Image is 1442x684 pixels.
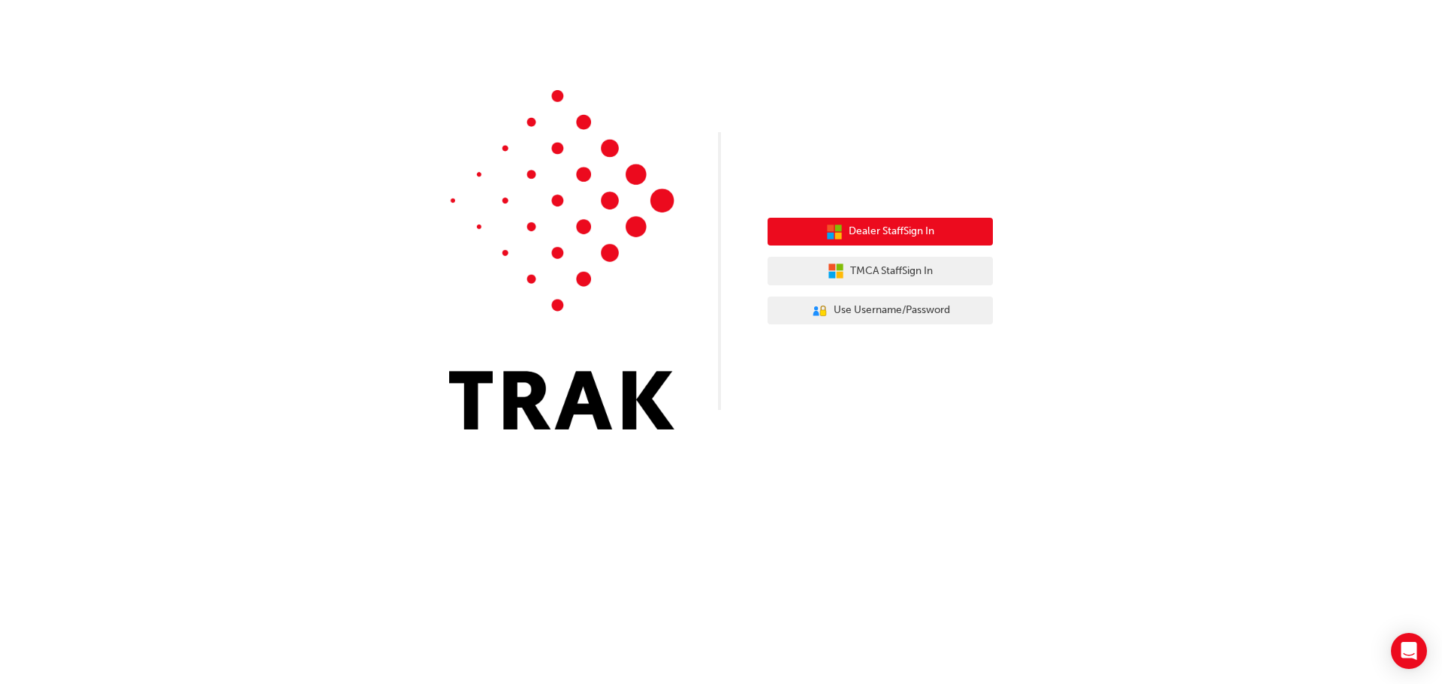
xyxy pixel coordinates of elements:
[768,297,993,325] button: Use Username/Password
[850,263,933,280] span: TMCA Staff Sign In
[768,257,993,285] button: TMCA StaffSign In
[834,302,950,319] span: Use Username/Password
[449,90,674,429] img: Trak
[1391,633,1427,669] div: Open Intercom Messenger
[849,223,934,240] span: Dealer Staff Sign In
[768,218,993,246] button: Dealer StaffSign In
